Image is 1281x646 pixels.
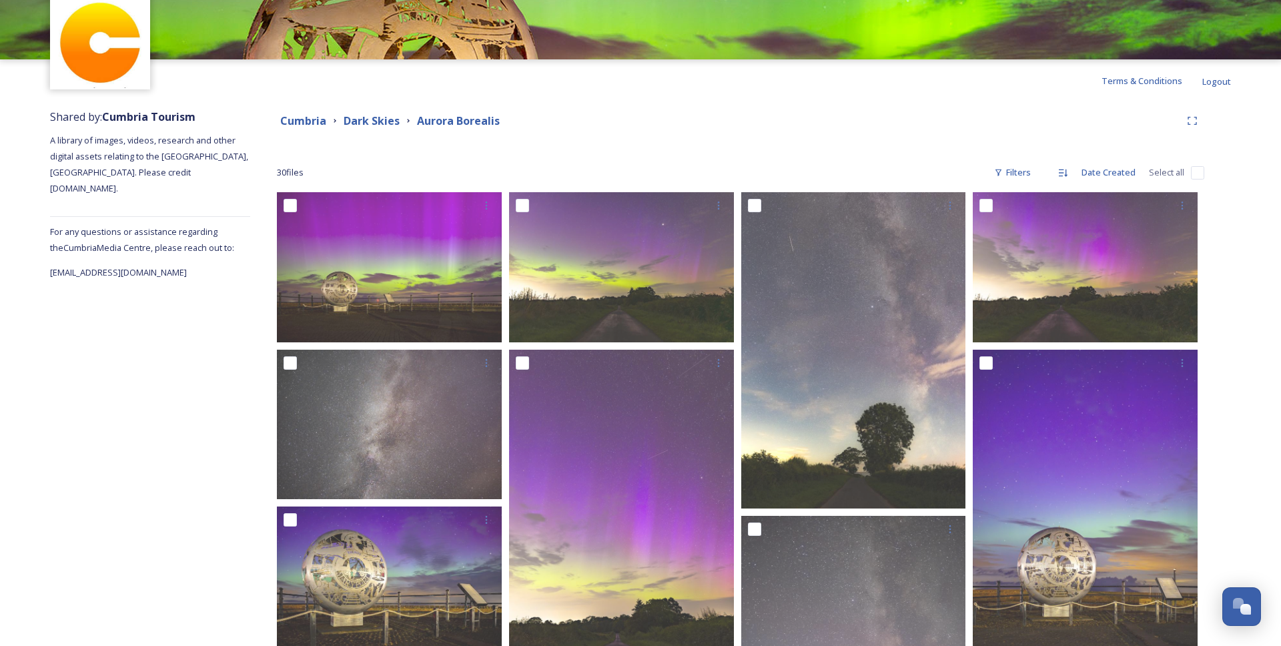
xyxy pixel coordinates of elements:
img: 20240813 Aurora-8.jpg [741,192,966,508]
span: For any questions or assistance regarding the Cumbria Media Centre, please reach out to: [50,226,234,254]
span: Shared by: [50,109,195,124]
strong: Cumbria [280,113,326,128]
span: Terms & Conditions [1102,75,1182,87]
div: Filters [987,159,1037,186]
img: 20240813 Aurora-10.jpg [973,192,1198,342]
strong: Cumbria Tourism [102,109,195,124]
img: 20240813 Aurora-3.jpg [277,350,502,500]
span: Logout [1202,75,1231,87]
span: 30 file s [277,166,304,179]
button: Open Chat [1222,587,1261,626]
span: Select all [1149,166,1184,179]
span: [EMAIL_ADDRESS][DOMAIN_NAME] [50,266,187,278]
strong: Aurora Borealis [417,113,500,128]
a: Terms & Conditions [1102,73,1202,89]
img: 20240813 Aurora-1.jpg [509,192,734,342]
div: Date Created [1075,159,1142,186]
span: A library of images, videos, research and other digital assets relating to the [GEOGRAPHIC_DATA],... [50,134,250,194]
strong: Dark Skies [344,113,400,128]
img: 20240813 Aurora-29.jpg [277,192,502,342]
